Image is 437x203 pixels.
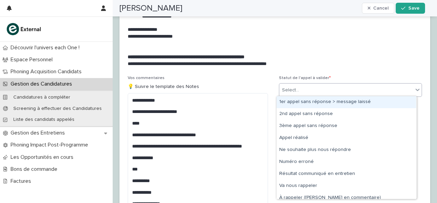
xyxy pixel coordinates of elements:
div: 1er appel sans réponse > message laissé [277,96,416,108]
p: Factures [8,178,37,185]
span: Statut de l'appel à valider [279,76,331,80]
div: 2nd appel sans réponse [277,108,416,120]
p: Bons de commande [8,166,63,173]
span: Cancel [373,6,389,11]
button: Save [396,3,425,14]
p: Espace Personnel [8,56,58,63]
div: Résultat communiqué en entretien [277,168,416,180]
p: Phoning Impact Post-Programme [8,142,94,148]
span: Vos commentaires [128,76,165,80]
button: Cancel [362,3,395,14]
p: Les Opportunités en cours [8,154,79,161]
p: Gestion des Entretiens [8,130,70,136]
p: Screening à effectuer des Candidatures [8,106,107,112]
p: Candidatures à compléter [8,94,76,100]
div: 3ème appel sans réponse [277,120,416,132]
p: Phoning Acquisition Candidats [8,68,87,75]
div: Ne souhaite plus nous répondre [277,144,416,156]
img: bc51vvfgR2QLHU84CWIQ [5,22,43,36]
span: Save [408,6,420,11]
p: 💡 Suivre le template des Notes [128,83,271,90]
div: Va nous rappeler [277,180,416,192]
h2: [PERSON_NAME] [119,3,182,13]
div: Appel réalisé [277,132,416,144]
p: Gestion des Candidatures [8,81,77,87]
p: Découvrir l'univers each One ! [8,45,85,51]
p: Liste des candidats appelés [8,117,80,123]
div: Numéro erroné [277,156,416,168]
div: Select... [282,87,299,94]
